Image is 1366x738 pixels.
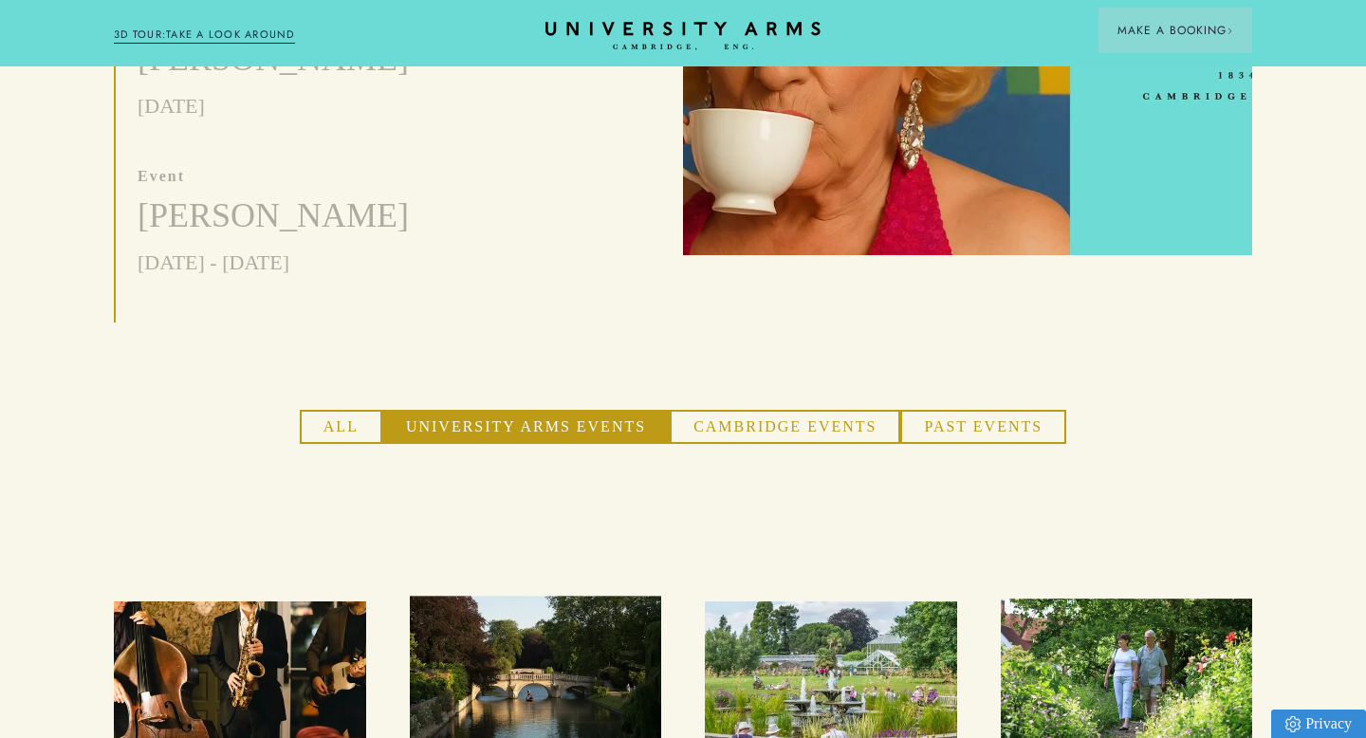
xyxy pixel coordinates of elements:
[138,194,409,239] h3: [PERSON_NAME]
[1271,710,1366,738] a: Privacy
[382,410,670,444] button: University Arms Events
[900,410,1066,444] button: Past Events
[116,166,409,279] a: event [PERSON_NAME] [DATE] - [DATE]
[1285,716,1301,732] img: Privacy
[138,246,409,279] p: [DATE] - [DATE]
[114,27,295,44] a: 3D TOUR:TAKE A LOOK AROUND
[670,410,900,444] button: Cambridge Events
[1117,22,1233,39] span: Make a Booking
[1098,8,1252,53] button: Make a BookingArrow icon
[138,166,409,187] p: event
[138,89,508,122] p: [DATE]
[1227,28,1233,34] img: Arrow icon
[545,22,821,51] a: Home
[300,410,382,444] button: All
